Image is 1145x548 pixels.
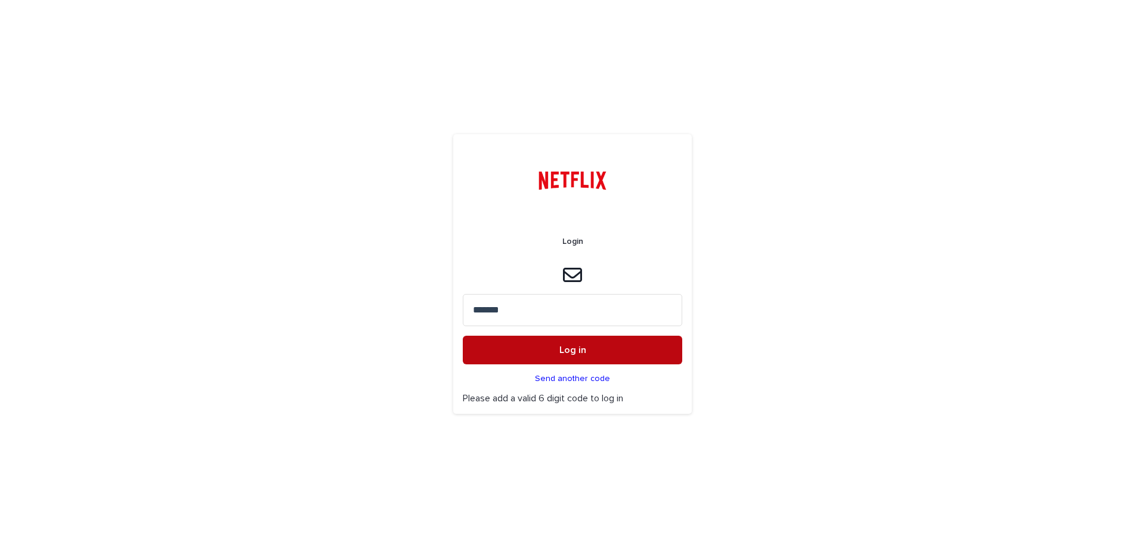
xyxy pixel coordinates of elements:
h2: Login [562,237,583,247]
span: Log in [559,345,586,355]
p: Please add a valid 6 digit code to log in [463,393,682,404]
p: Send another code [535,374,610,384]
img: ifQbXi3ZQGMSEF7WDB7W [530,163,615,199]
button: Log in [463,336,682,364]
